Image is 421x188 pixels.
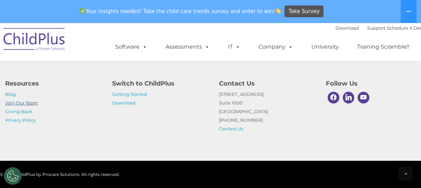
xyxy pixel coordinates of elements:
[275,8,281,13] img: 👏
[5,109,32,114] a: Giving Back
[341,90,356,105] a: Linkedin
[77,4,284,18] span: Your insights needed! Take the child care trends survey and enter to win!
[219,90,315,133] p: [STREET_ADDRESS] Suite 1000 [GEOGRAPHIC_DATA] [PHONE_NUMBER]
[159,40,217,54] a: Assessments
[219,126,243,131] a: Contact Us
[304,40,346,54] a: University
[221,40,247,54] a: IT
[5,91,16,97] a: Blog
[5,100,38,106] a: Join Our Team
[350,40,416,54] a: Training Scramble!!
[335,25,359,31] a: Download
[356,90,371,105] a: Youtube
[80,8,85,13] img: ✅
[252,40,300,54] a: Company
[289,6,320,18] span: Take Survey
[367,25,385,31] a: Support
[5,79,102,88] h4: Resources
[112,91,147,97] a: Getting Started
[219,79,315,88] h4: Contact Us
[326,90,341,105] a: Facebook
[284,6,323,18] a: Take Survey
[94,74,123,79] span: Phone number
[112,79,209,88] h4: Switch to ChildPlus
[5,117,36,123] a: Privacy Policy
[94,46,115,51] span: Last name
[112,100,136,106] a: Download
[4,167,21,185] button: Cookies Settings
[108,40,154,54] a: Software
